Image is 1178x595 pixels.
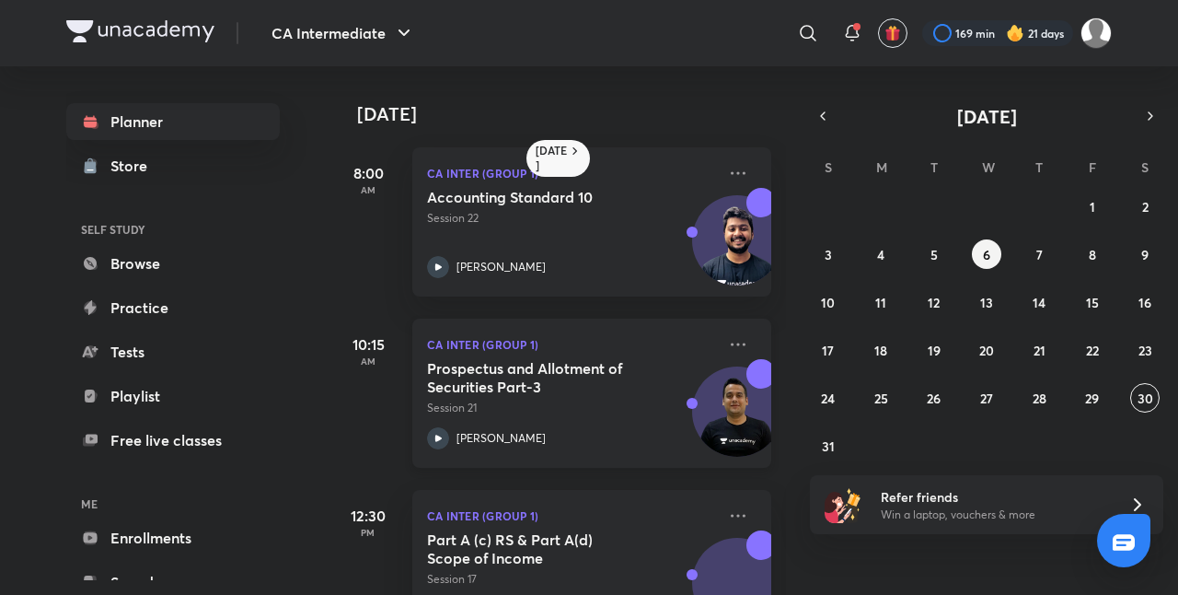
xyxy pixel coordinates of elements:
[1141,158,1149,176] abbr: Saturday
[1078,335,1107,365] button: August 22, 2025
[1033,390,1046,407] abbr: August 28, 2025
[972,335,1001,365] button: August 20, 2025
[814,431,843,461] button: August 31, 2025
[66,214,280,245] h6: SELF STUDY
[927,390,941,407] abbr: August 26, 2025
[814,383,843,413] button: August 24, 2025
[1090,198,1095,216] abbr: August 1, 2025
[1024,383,1054,413] button: August 28, 2025
[66,20,214,47] a: Company Logo
[825,158,832,176] abbr: Sunday
[928,342,941,359] abbr: August 19, 2025
[1086,342,1099,359] abbr: August 22, 2025
[331,184,405,195] p: AM
[919,335,949,365] button: August 19, 2025
[979,342,994,359] abbr: August 20, 2025
[1078,383,1107,413] button: August 29, 2025
[928,294,940,311] abbr: August 12, 2025
[930,246,938,263] abbr: August 5, 2025
[919,383,949,413] button: August 26, 2025
[1089,246,1096,263] abbr: August 8, 2025
[1085,390,1099,407] abbr: August 29, 2025
[536,144,568,173] h6: [DATE]
[972,239,1001,269] button: August 6, 2025
[881,487,1107,507] h6: Refer friends
[427,188,656,206] h5: Accounting Standard 10
[814,239,843,269] button: August 3, 2025
[1089,158,1096,176] abbr: Friday
[456,259,546,275] p: [PERSON_NAME]
[1086,294,1099,311] abbr: August 15, 2025
[878,18,907,48] button: avatar
[875,294,886,311] abbr: August 11, 2025
[866,239,895,269] button: August 4, 2025
[821,390,835,407] abbr: August 24, 2025
[1142,198,1149,216] abbr: August 2, 2025
[1034,342,1045,359] abbr: August 21, 2025
[66,488,280,519] h6: ME
[693,205,781,294] img: Avatar
[1130,383,1160,413] button: August 30, 2025
[1138,294,1151,311] abbr: August 16, 2025
[983,246,990,263] abbr: August 6, 2025
[260,15,426,52] button: CA Intermediate
[866,335,895,365] button: August 18, 2025
[66,20,214,42] img: Company Logo
[1024,239,1054,269] button: August 7, 2025
[825,486,861,523] img: referral
[982,158,995,176] abbr: Wednesday
[836,103,1138,129] button: [DATE]
[427,162,716,184] p: CA Inter (Group 1)
[1130,335,1160,365] button: August 23, 2025
[1130,287,1160,317] button: August 16, 2025
[1141,246,1149,263] abbr: August 9, 2025
[930,158,938,176] abbr: Tuesday
[427,400,716,416] p: Session 21
[331,527,405,538] p: PM
[1078,192,1107,221] button: August 1, 2025
[814,335,843,365] button: August 17, 2025
[1006,24,1024,42] img: streak
[331,505,405,527] h5: 12:30
[876,158,887,176] abbr: Monday
[874,390,888,407] abbr: August 25, 2025
[980,294,993,311] abbr: August 13, 2025
[456,430,546,447] p: [PERSON_NAME]
[814,287,843,317] button: August 10, 2025
[66,519,280,556] a: Enrollments
[866,383,895,413] button: August 25, 2025
[1078,239,1107,269] button: August 8, 2025
[1138,390,1153,407] abbr: August 30, 2025
[821,294,835,311] abbr: August 10, 2025
[1024,335,1054,365] button: August 21, 2025
[1033,294,1045,311] abbr: August 14, 2025
[66,245,280,282] a: Browse
[331,356,405,367] p: AM
[881,507,1107,523] p: Win a laptop, vouchers & more
[1130,192,1160,221] button: August 2, 2025
[972,383,1001,413] button: August 27, 2025
[884,25,901,41] img: avatar
[822,437,835,455] abbr: August 31, 2025
[1024,287,1054,317] button: August 14, 2025
[357,103,790,125] h4: [DATE]
[972,287,1001,317] button: August 13, 2025
[919,239,949,269] button: August 5, 2025
[427,571,716,588] p: Session 17
[1130,239,1160,269] button: August 9, 2025
[66,289,280,326] a: Practice
[866,287,895,317] button: August 11, 2025
[66,147,280,184] a: Store
[1080,17,1112,49] img: Drashti Patel
[66,422,280,459] a: Free live classes
[1078,287,1107,317] button: August 15, 2025
[1035,158,1043,176] abbr: Thursday
[66,378,280,414] a: Playlist
[919,287,949,317] button: August 12, 2025
[1138,342,1152,359] abbr: August 23, 2025
[427,531,656,567] h5: Part A (c) RS & Part A(d) Scope of Income
[66,103,280,140] a: Planner
[825,246,832,263] abbr: August 3, 2025
[427,333,716,356] p: CA Inter (Group 1)
[110,155,158,177] div: Store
